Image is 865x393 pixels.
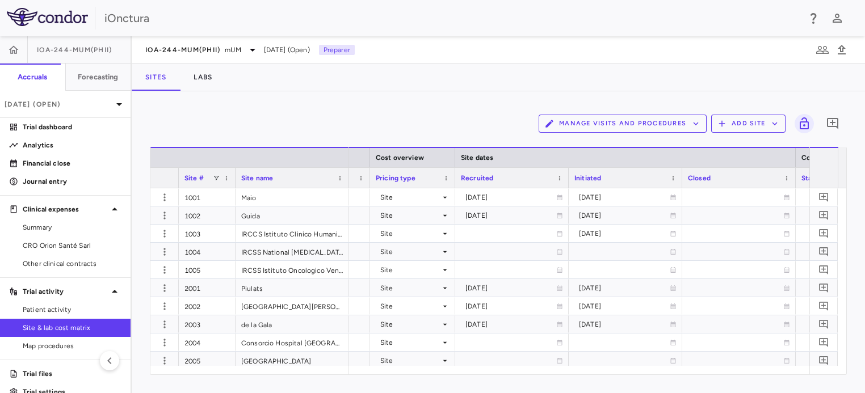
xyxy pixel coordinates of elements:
button: Add Site [711,115,786,133]
div: iOnctura [104,10,799,27]
button: Add comment [816,208,832,223]
div: Site [380,333,440,352]
svg: Add comment [826,117,839,130]
div: Consorcio Hospital [GEOGRAPHIC_DATA][PERSON_NAME] - [GEOGRAPHIC_DATA] [236,333,349,351]
button: Add comment [816,262,832,277]
div: 2005 [179,352,236,369]
div: 2003 [179,315,236,333]
div: 1002 [179,206,236,224]
div: Site [380,315,440,333]
button: Add comment [816,335,832,350]
p: Trial activity [23,286,108,297]
h6: Accruals [18,72,47,82]
div: 1004 [179,243,236,260]
div: Site [380,188,440,206]
span: You do not have permission to lock or unlock grids [790,114,814,133]
span: Map procedures [23,341,121,351]
span: Site & lab cost matrix [23,323,121,333]
span: Site name [241,174,273,182]
p: Clinical expenses [23,204,108,214]
div: Site [380,261,440,279]
div: [DATE] [579,315,670,333]
div: [DATE] [579,279,670,297]
button: Add comment [816,316,832,332]
div: IRCSS Istituto Oncologico Veneto [236,261,349,278]
button: Labs [180,64,226,91]
span: Other clinical contracts [23,259,121,269]
span: Site # [184,174,204,182]
span: Contract dates [801,154,851,162]
div: [DATE] [465,279,556,297]
div: [DATE] [579,206,670,225]
button: Add comment [816,244,832,259]
span: mUM [225,45,241,55]
button: Add comment [816,226,832,241]
div: Piulats [236,279,349,297]
span: Initiated [574,174,601,182]
div: [DATE] [465,297,556,315]
div: 2002 [179,297,236,315]
div: [DATE] [465,188,556,206]
span: CRO Orion Santé Sarl [23,240,121,251]
div: [DATE] [579,297,670,315]
div: 1001 [179,188,236,206]
span: IOA-244-mUM(PhII) [37,45,112,54]
button: Add comment [816,353,832,368]
div: [GEOGRAPHIC_DATA][PERSON_NAME] - CHUS [236,297,349,315]
p: Journal entry [23,176,121,187]
div: Site [380,279,440,297]
div: 1005 [179,261,236,278]
div: IRCCS Istituto Clinico Humanitas [236,225,349,242]
button: Add comment [816,298,832,314]
div: IRCSS National [MEDICAL_DATA] Institute, "[PERSON_NAME]" Foundation [236,243,349,260]
div: [DATE] [465,206,556,225]
button: Add comment [823,114,842,133]
span: Site dates [461,154,494,162]
span: Closed [688,174,711,182]
div: [DATE] [579,188,670,206]
svg: Add comment [818,319,829,329]
div: 2004 [179,333,236,351]
div: [GEOGRAPHIC_DATA] [236,352,349,369]
img: logo-full-SnFGN8VE.png [7,8,88,26]
span: Start date [801,174,834,182]
svg: Add comment [818,246,829,257]
span: Cost overview [376,154,424,162]
div: Guida [236,206,349,224]
div: Maio [236,188,349,206]
span: Recruited [461,174,493,182]
svg: Add comment [818,228,829,239]
div: Site [380,352,440,370]
span: IOA-244-mUM(PhII) [145,45,220,54]
svg: Add comment [818,337,829,348]
div: 1003 [179,225,236,242]
div: de la Gala [236,315,349,333]
div: Site [380,243,440,261]
div: 2001 [179,279,236,297]
div: Site [380,225,440,243]
svg: Add comment [818,282,829,293]
svg: Add comment [818,210,829,221]
svg: Add comment [818,355,829,366]
p: Preparer [319,45,355,55]
div: [DATE] [465,315,556,333]
div: Site [380,206,440,225]
span: [DATE] (Open) [264,45,310,55]
svg: Add comment [818,192,829,202]
div: [DATE] [579,225,670,243]
svg: Add comment [818,301,829,311]
button: Sites [132,64,180,91]
svg: Add comment [818,264,829,275]
h6: Forecasting [78,72,119,82]
div: Site [380,297,440,315]
button: Add comment [816,280,832,295]
p: Analytics [23,140,121,150]
button: Manage Visits and Procedures [539,115,707,133]
span: Pricing type [376,174,415,182]
span: Patient activity [23,305,121,315]
p: Financial close [23,158,121,168]
p: Trial files [23,369,121,379]
p: Trial dashboard [23,122,121,132]
span: Summary [23,222,121,233]
button: Add comment [816,189,832,205]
